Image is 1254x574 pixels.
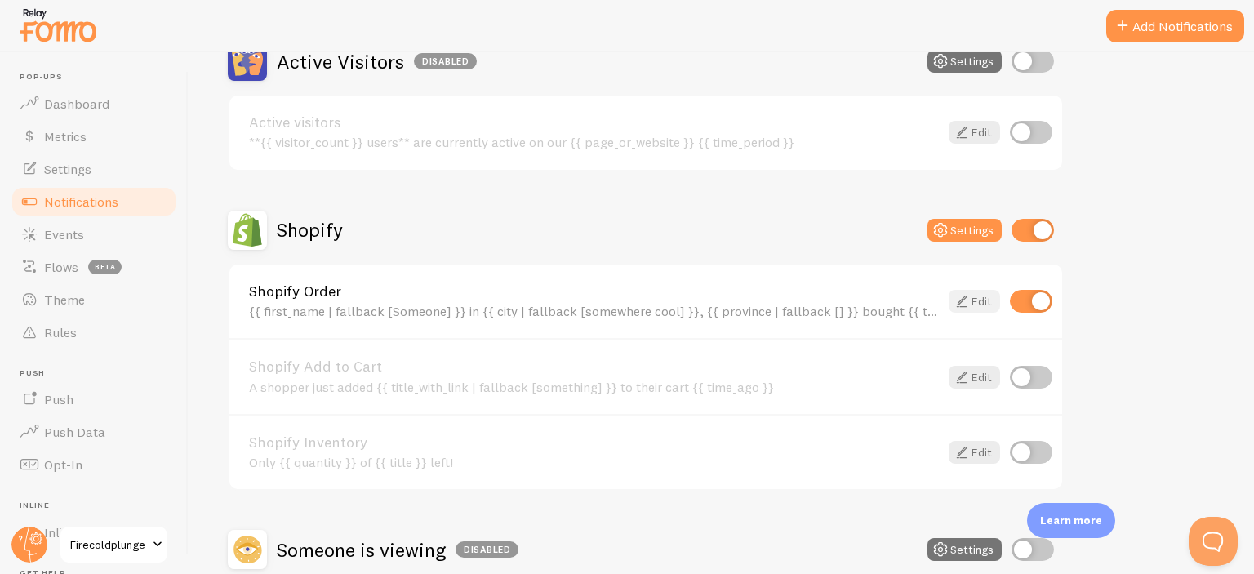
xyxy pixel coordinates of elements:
a: Settings [10,153,178,185]
span: beta [88,260,122,274]
span: Rules [44,324,77,340]
div: **{{ visitor_count }} users** are currently active on our {{ page_or_website }} {{ time_period }} [249,135,939,149]
span: Opt-In [44,456,82,473]
a: Shopify Order [249,284,939,299]
span: Events [44,226,84,243]
span: Dashboard [44,96,109,112]
a: Edit [949,441,1000,464]
a: Push Data [10,416,178,448]
img: Active Visitors [228,42,267,81]
a: Firecoldplunge [59,525,169,564]
a: Inline [10,516,178,549]
h2: Someone is viewing [277,537,518,563]
div: Learn more [1027,503,1115,538]
span: Settings [44,161,91,177]
span: Metrics [44,128,87,145]
a: Shopify Add to Cart [249,359,939,374]
button: Settings [927,538,1002,561]
a: Push [10,383,178,416]
span: Notifications [44,194,118,210]
a: Events [10,218,178,251]
div: Only {{ quantity }} of {{ title }} left! [249,455,939,469]
a: Dashboard [10,87,178,120]
img: Someone is viewing [228,530,267,569]
button: Settings [927,219,1002,242]
a: Rules [10,316,178,349]
div: Disabled [414,53,477,69]
div: {{ first_name | fallback [Someone] }} in {{ city | fallback [somewhere cool] }}, {{ province | fa... [249,304,939,318]
span: Push [44,391,73,407]
img: Shopify [228,211,267,250]
span: Inline [44,524,76,541]
img: fomo-relay-logo-orange.svg [17,4,99,46]
p: Learn more [1040,513,1102,528]
a: Active visitors [249,115,939,130]
a: Shopify Inventory [249,435,939,450]
a: Flows beta [10,251,178,283]
a: Metrics [10,120,178,153]
span: Inline [20,501,178,511]
a: Theme [10,283,178,316]
a: Notifications [10,185,178,218]
h2: Shopify [277,217,343,243]
h2: Active Visitors [277,49,477,74]
div: Disabled [456,541,518,558]
span: Pop-ups [20,72,178,82]
a: Opt-In [10,448,178,481]
span: Theme [44,291,85,308]
a: Edit [949,121,1000,144]
div: A shopper just added {{ title_with_link | fallback [something] }} to their cart {{ time_ago }} [249,380,939,394]
span: Push [20,368,178,379]
span: Push Data [44,424,105,440]
button: Settings [927,50,1002,73]
a: Edit [949,290,1000,313]
a: Edit [949,366,1000,389]
span: Flows [44,259,78,275]
iframe: Help Scout Beacon - Open [1189,517,1238,566]
span: Firecoldplunge [70,535,148,554]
